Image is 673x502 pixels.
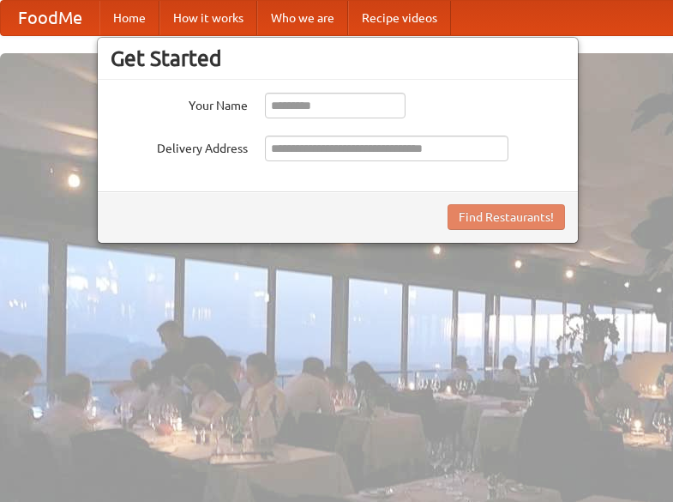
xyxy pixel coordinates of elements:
[111,45,565,71] h3: Get Started
[448,204,565,230] button: Find Restaurants!
[257,1,348,35] a: Who we are
[159,1,257,35] a: How it works
[111,93,248,114] label: Your Name
[111,136,248,157] label: Delivery Address
[348,1,451,35] a: Recipe videos
[99,1,159,35] a: Home
[1,1,99,35] a: FoodMe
